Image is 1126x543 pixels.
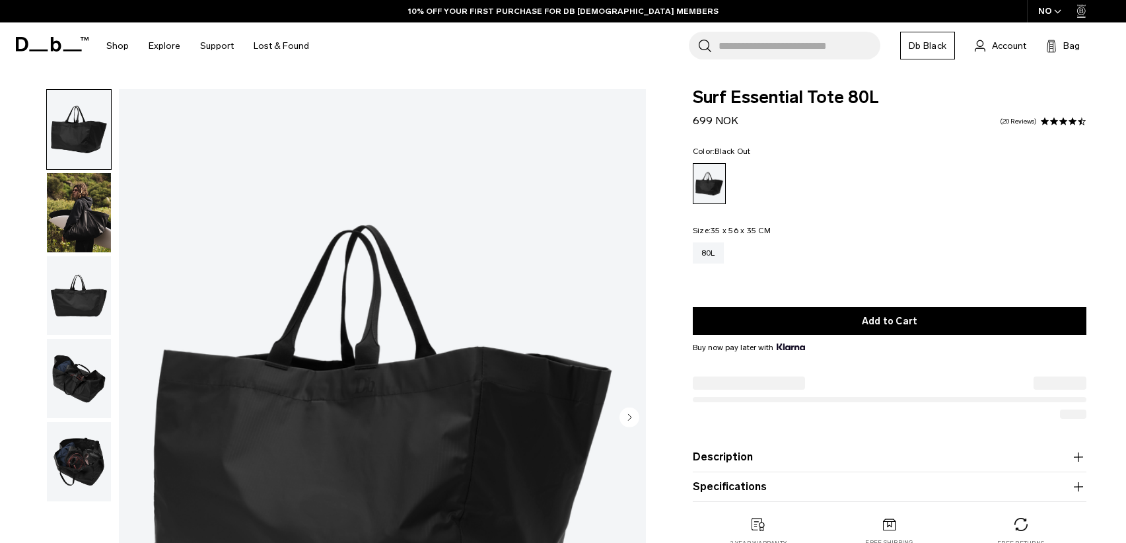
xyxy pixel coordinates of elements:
span: Buy now pay later with [693,342,805,353]
span: Black Out [715,147,750,156]
span: Account [992,39,1026,53]
a: Lost & Found [254,22,309,69]
button: Bag [1046,38,1080,54]
a: 80L [693,242,724,264]
img: TheSomlos80LToteBlack_1.png [47,90,111,169]
legend: Color: [693,147,751,155]
a: 20 reviews [1000,118,1037,125]
nav: Main Navigation [96,22,319,69]
a: Black Out [693,163,726,204]
img: TheSomlos80LToteBlack_5ac96a1e-6842-4dc6-a5be-6b9f91ce0d45_2.png [47,173,111,252]
a: 10% OFF YOUR FIRST PURCHASE FOR DB [DEMOGRAPHIC_DATA] MEMBERS [408,5,719,17]
button: Description [693,449,1086,465]
span: 699 NOK [693,114,738,127]
span: 35 x 56 x 35 CM [711,226,771,235]
button: TheSomlos80LToteBlack-1_3.png [46,256,112,336]
img: {"height" => 20, "alt" => "Klarna"} [777,344,805,350]
button: Add to Cart [693,307,1086,335]
span: Surf Essential Tote 80L [693,89,1086,106]
span: Bag [1063,39,1080,53]
a: Shop [106,22,129,69]
button: TheSomlos80LToteBlack-4_4.png [46,338,112,419]
img: TheSomlos80LToteBlack-4_4.png [47,339,111,418]
legend: Size: [693,227,771,235]
a: Support [200,22,234,69]
button: Next slide [619,407,639,429]
img: TheSomlos80LToteBlack-3_5.png [47,422,111,501]
a: Db Black [900,32,955,59]
button: TheSomlos80LToteBlack-3_5.png [46,421,112,502]
a: Explore [149,22,180,69]
button: TheSomlos80LToteBlack_1.png [46,89,112,170]
button: Specifications [693,479,1086,495]
img: TheSomlos80LToteBlack-1_3.png [47,256,111,336]
button: TheSomlos80LToteBlack_5ac96a1e-6842-4dc6-a5be-6b9f91ce0d45_2.png [46,172,112,253]
a: Account [975,38,1026,54]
